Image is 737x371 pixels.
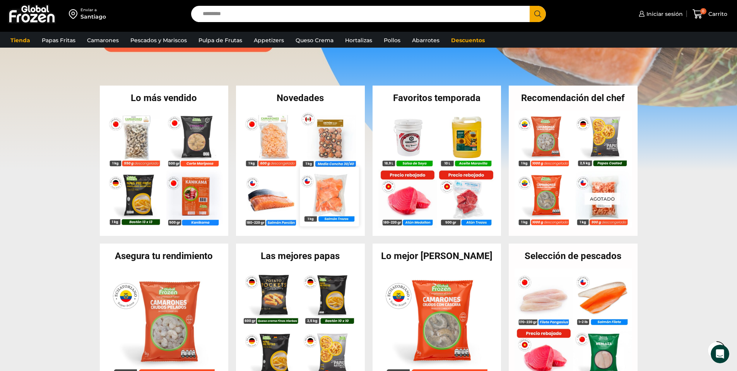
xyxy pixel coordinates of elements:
span: 0 [700,8,706,14]
a: Hortalizas [341,33,376,48]
h2: Las mejores papas [236,251,365,261]
div: El equipo suele responder en cuestión de minutos. [8,13,145,21]
h2: Favoritos temporada [373,93,501,103]
div: Santiago [80,13,106,21]
a: Pescados y Mariscos [127,33,191,48]
a: Tienda [7,33,34,48]
a: Papas Fritas [38,33,79,48]
div: ¿Necesitas ayuda? [8,7,145,13]
div: Enviar a [80,7,106,13]
a: Pulpa de Frutas [195,33,246,48]
h2: Lo más vendido [100,93,229,103]
a: Iniciar sesión [637,6,683,22]
h2: Novedades [236,93,365,103]
img: address-field-icon.svg [69,7,80,21]
p: Agotado [585,193,620,205]
span: Carrito [706,10,727,18]
h2: Recomendación del chef [509,93,638,103]
div: Abrir Intercom Messenger [3,3,168,24]
h2: Selección de pescados [509,251,638,261]
h2: Asegura tu rendimiento [100,251,229,261]
a: Pollos [380,33,404,48]
button: Search button [530,6,546,22]
a: Abarrotes [408,33,443,48]
a: Descuentos [447,33,489,48]
h2: Lo mejor [PERSON_NAME] [373,251,501,261]
a: Appetizers [250,33,288,48]
iframe: Intercom live chat [711,345,729,363]
a: Camarones [83,33,123,48]
a: Queso Crema [292,33,337,48]
a: 0 Carrito [691,5,729,23]
span: Iniciar sesión [645,10,683,18]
